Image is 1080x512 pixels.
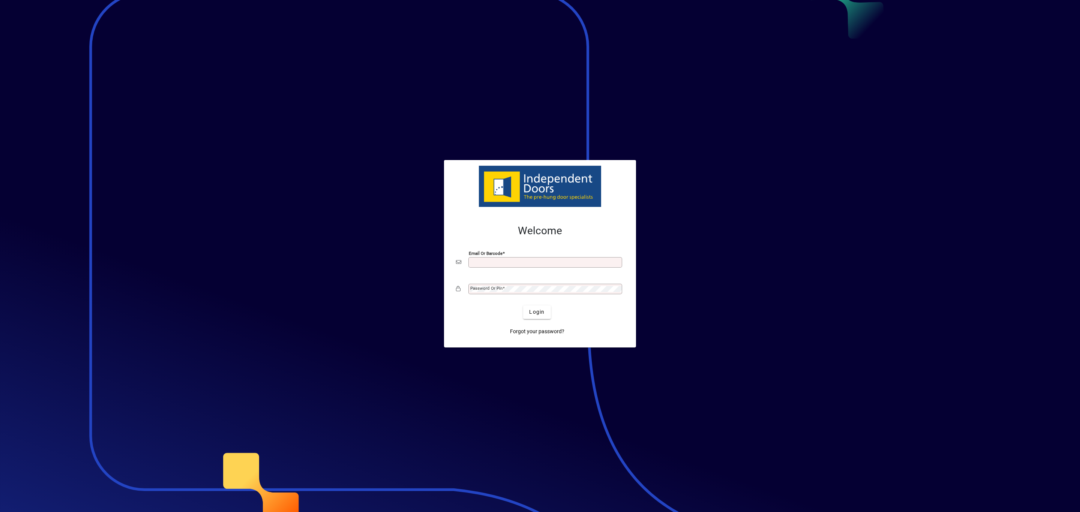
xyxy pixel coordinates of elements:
[507,325,567,338] a: Forgot your password?
[529,308,544,316] span: Login
[469,250,502,256] mat-label: Email or Barcode
[470,286,502,291] mat-label: Password or Pin
[523,305,550,319] button: Login
[510,328,564,335] span: Forgot your password?
[456,225,624,237] h2: Welcome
